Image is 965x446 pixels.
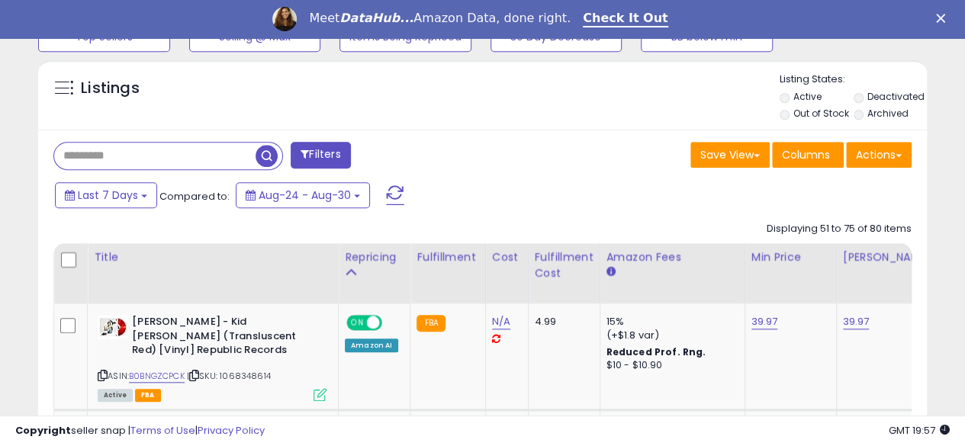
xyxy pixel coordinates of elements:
[159,189,230,204] span: Compared to:
[867,90,925,103] label: Deactivated
[606,329,733,342] div: (+$1.8 var)
[846,142,912,168] button: Actions
[936,14,951,23] div: Close
[309,11,571,26] div: Meet Amazon Data, done right.
[793,107,848,120] label: Out of Stock
[889,423,950,438] span: 2025-09-7 19:57 GMT
[15,424,265,438] div: seller snap | |
[15,423,71,438] strong: Copyright
[793,90,821,103] label: Active
[782,147,830,162] span: Columns
[132,315,317,361] b: [PERSON_NAME] - Kid [PERSON_NAME] (Transluscent Red) [Vinyl] Republic Records
[236,182,370,208] button: Aug-24 - Aug-30
[492,249,522,265] div: Cost
[55,182,157,208] button: Last 7 Days
[492,314,510,329] a: N/A
[81,78,140,99] h5: Listings
[780,72,927,87] p: Listing States:
[535,249,593,281] div: Fulfillment Cost
[345,249,404,265] div: Repricing
[135,389,161,402] span: FBA
[380,316,404,329] span: OFF
[259,188,351,203] span: Aug-24 - Aug-30
[772,142,844,168] button: Columns
[690,142,770,168] button: Save View
[417,315,445,332] small: FBA
[98,389,133,402] span: All listings currently available for purchase on Amazon
[129,370,185,383] a: B0BNGZCPCK
[583,11,668,27] a: Check It Out
[606,345,706,358] b: Reduced Prof. Rng.
[198,423,265,438] a: Privacy Policy
[345,339,398,352] div: Amazon AI
[606,359,733,372] div: $10 - $10.90
[348,316,367,329] span: ON
[606,315,733,329] div: 15%
[78,188,138,203] span: Last 7 Days
[843,314,870,329] a: 39.97
[417,249,478,265] div: Fulfillment
[291,142,350,168] button: Filters
[98,315,128,339] img: 41FlYObMpaL._SL40_.jpg
[339,11,413,25] i: DataHub...
[272,7,297,31] img: Profile image for Georgie
[751,314,778,329] a: 39.97
[130,423,195,438] a: Terms of Use
[867,107,909,120] label: Archived
[767,222,912,236] div: Displaying 51 to 75 of 80 items
[606,249,738,265] div: Amazon Fees
[98,315,326,399] div: ASIN:
[606,265,616,279] small: Amazon Fees.
[94,249,332,265] div: Title
[187,370,271,382] span: | SKU: 1068348614
[751,249,830,265] div: Min Price
[843,249,934,265] div: [PERSON_NAME]
[535,315,588,329] div: 4.99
